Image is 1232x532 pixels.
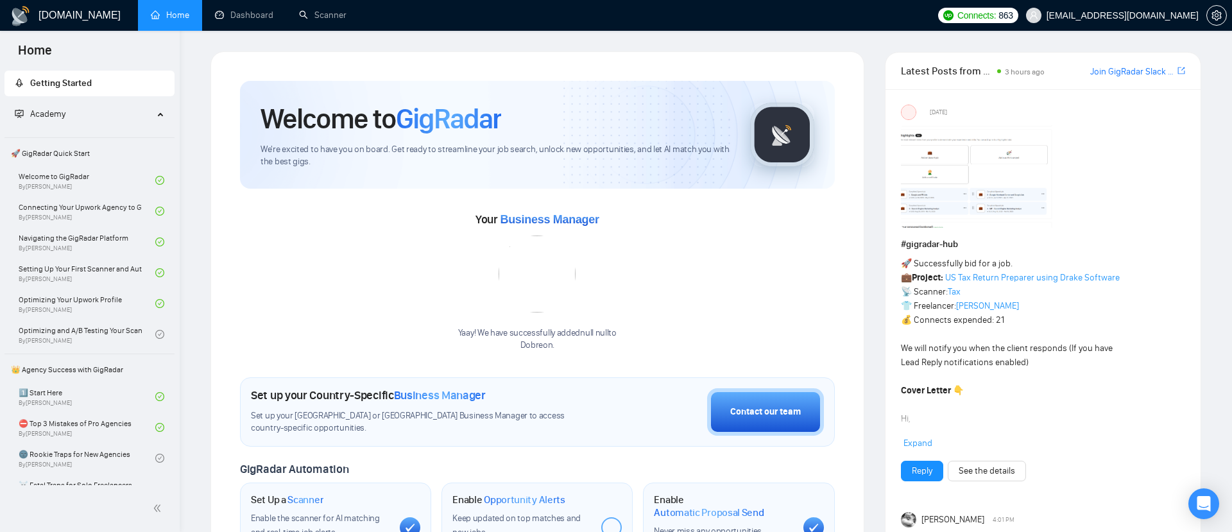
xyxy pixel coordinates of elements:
a: Optimizing and A/B Testing Your Scanner for Better ResultsBy[PERSON_NAME] [19,320,155,348]
h1: Set up your Country-Specific [251,388,486,402]
a: Reply [912,464,932,478]
a: Connecting Your Upwork Agency to GigRadarBy[PERSON_NAME] [19,197,155,225]
button: See the details [948,461,1026,481]
span: 👑 Agency Success with GigRadar [6,357,173,382]
span: 4:01 PM [993,514,1014,526]
span: check-circle [155,268,164,277]
h1: Welcome to [261,101,501,136]
div: Contact our team [730,405,801,419]
button: Contact our team [707,388,824,436]
span: check-circle [155,392,164,401]
span: check-circle [155,454,164,463]
img: upwork-logo.png [943,10,954,21]
span: check-circle [155,330,164,339]
a: homeHome [151,10,189,21]
a: Navigating the GigRadar PlatformBy[PERSON_NAME] [19,228,155,256]
img: logo [10,6,31,26]
a: setting [1206,10,1227,21]
a: ⛔ Top 3 Mistakes of Pro AgenciesBy[PERSON_NAME] [19,413,155,442]
span: export [1177,65,1185,76]
h1: Enable [452,493,565,506]
a: Setting Up Your First Scanner and Auto-BidderBy[PERSON_NAME] [19,259,155,287]
span: ☠️ Fatal Traps for Solo Freelancers [19,479,142,492]
a: Join GigRadar Slack Community [1090,65,1175,79]
a: Optimizing Your Upwork ProfileBy[PERSON_NAME] [19,289,155,318]
strong: Project: [912,272,943,283]
a: 🌚 Rookie Traps for New AgenciesBy[PERSON_NAME] [19,444,155,472]
span: [PERSON_NAME] [921,513,984,527]
strong: Cover Letter 👇 [901,385,964,396]
a: Tax [948,286,961,297]
span: Business Manager [500,213,599,226]
span: user [1029,11,1038,20]
p: Dobreon . [458,339,617,352]
a: 1️⃣ Start HereBy[PERSON_NAME] [19,382,155,411]
li: Getting Started [4,71,175,96]
span: check-circle [155,299,164,308]
span: check-circle [155,176,164,185]
span: GigRadar Automation [240,462,348,476]
button: setting [1206,5,1227,26]
img: Pavel [901,512,916,528]
span: check-circle [155,423,164,432]
span: Your [475,212,599,227]
span: Opportunity Alerts [484,493,565,506]
span: 🚀 GigRadar Quick Start [6,141,173,166]
span: Set up your [GEOGRAPHIC_DATA] or [GEOGRAPHIC_DATA] Business Manager to access country-specific op... [251,410,595,434]
span: double-left [153,502,166,515]
span: GigRadar [396,101,501,136]
span: rocket [15,78,24,87]
img: F09354QB7SM-image.png [901,125,1055,228]
a: dashboardDashboard [215,10,273,21]
span: Getting Started [30,78,92,89]
a: [PERSON_NAME] [956,300,1019,311]
span: check-circle [155,237,164,246]
span: Scanner [287,493,323,506]
a: US Tax Return Preparer using Drake Software [945,272,1120,283]
img: gigradar-logo.png [750,103,814,167]
button: Reply [901,461,943,481]
a: See the details [959,464,1015,478]
img: error [499,236,576,313]
span: 3 hours ago [1005,67,1045,76]
h1: # gigradar-hub [901,237,1185,252]
a: searchScanner [299,10,346,21]
span: We're excited to have you on board. Get ready to streamline your job search, unlock new opportuni... [261,144,730,168]
span: Connects: [957,8,996,22]
a: export [1177,65,1185,77]
span: 863 [998,8,1013,22]
span: lock [155,485,164,493]
span: check-circle [155,207,164,216]
span: Expand [903,438,932,449]
span: Academy [30,108,65,119]
h1: Set Up a [251,493,323,506]
span: Latest Posts from the GigRadar Community [901,63,994,79]
a: Welcome to GigRadarBy[PERSON_NAME] [19,166,155,194]
div: Yaay! We have successfully added null null to [458,327,617,352]
span: [DATE] [930,107,947,118]
span: Academy [15,108,65,119]
span: fund-projection-screen [15,109,24,118]
span: Automatic Proposal Send [654,506,764,519]
div: Open Intercom Messenger [1188,488,1219,519]
h1: Enable [654,493,792,519]
span: Home [8,41,62,68]
span: Business Manager [394,388,486,402]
